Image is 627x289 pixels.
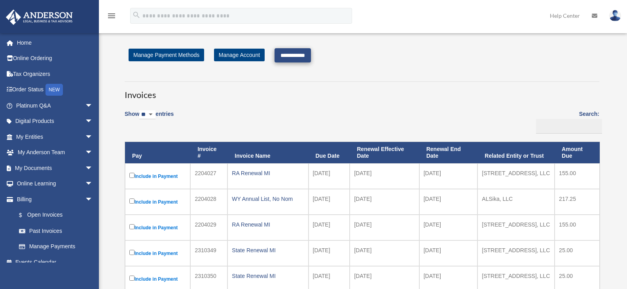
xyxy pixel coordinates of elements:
a: menu [107,14,116,21]
span: arrow_drop_down [85,191,101,208]
th: Renewal Effective Date: activate to sort column ascending [350,142,419,163]
span: arrow_drop_down [85,176,101,192]
div: State Renewal MI [232,270,304,281]
span: arrow_drop_down [85,160,101,176]
td: 2204028 [190,189,227,215]
th: Amount Due: activate to sort column ascending [555,142,600,163]
td: [DATE] [350,215,419,240]
a: Past Invoices [11,223,101,239]
td: 25.00 [555,240,600,266]
a: Manage Payments [11,239,101,255]
input: Include in Payment [129,250,134,255]
a: $Open Invoices [11,207,97,223]
a: My Documentsarrow_drop_down [6,160,105,176]
td: 2204027 [190,163,227,189]
td: [DATE] [350,163,419,189]
a: Tax Organizers [6,66,105,82]
td: [DATE] [419,189,478,215]
input: Include in Payment [129,224,134,229]
a: Events Calendar [6,254,105,270]
h3: Invoices [125,81,599,101]
input: Include in Payment [129,173,134,178]
input: Search: [536,119,602,134]
div: RA Renewal MI [232,168,304,179]
span: arrow_drop_down [85,98,101,114]
div: WY Annual List, No Nom [232,193,304,204]
td: 217.25 [555,189,600,215]
span: arrow_drop_down [85,113,101,130]
th: Due Date: activate to sort column ascending [309,142,350,163]
label: Include in Payment [129,223,186,232]
a: Platinum Q&Aarrow_drop_down [6,98,105,113]
a: Billingarrow_drop_down [6,191,101,207]
a: Manage Account [214,49,265,61]
th: Renewal End Date: activate to sort column ascending [419,142,478,163]
td: 2310349 [190,240,227,266]
i: menu [107,11,116,21]
td: [DATE] [419,240,478,266]
td: [STREET_ADDRESS], LLC [477,163,555,189]
td: [DATE] [309,240,350,266]
a: My Entitiesarrow_drop_down [6,129,105,145]
a: Home [6,35,105,51]
input: Include in Payment [129,276,134,281]
td: [DATE] [309,163,350,189]
span: $ [23,210,27,220]
td: [DATE] [309,189,350,215]
div: State Renewal MI [232,245,304,256]
td: 155.00 [555,215,600,240]
label: Include in Payment [129,274,186,284]
td: [DATE] [419,215,478,240]
div: NEW [45,84,63,96]
a: Digital Productsarrow_drop_down [6,113,105,129]
a: Online Learningarrow_drop_down [6,176,105,192]
label: Include in Payment [129,171,186,181]
th: Pay: activate to sort column descending [125,142,190,163]
i: search [132,11,141,19]
img: Anderson Advisors Platinum Portal [4,9,75,25]
label: Include in Payment [129,248,186,258]
td: [DATE] [350,189,419,215]
label: Search: [533,109,599,134]
span: arrow_drop_down [85,129,101,145]
a: Manage Payment Methods [129,49,204,61]
label: Include in Payment [129,197,186,207]
td: 2204029 [190,215,227,240]
td: 155.00 [555,163,600,189]
td: ALSika, LLC [477,189,555,215]
th: Invoice #: activate to sort column ascending [190,142,227,163]
span: arrow_drop_down [85,145,101,161]
td: [STREET_ADDRESS], LLC [477,240,555,266]
th: Invoice Name: activate to sort column ascending [227,142,308,163]
img: User Pic [609,10,621,21]
label: Show entries [125,109,174,127]
th: Related Entity or Trust: activate to sort column ascending [477,142,555,163]
td: [DATE] [309,215,350,240]
div: RA Renewal MI [232,219,304,230]
td: [STREET_ADDRESS], LLC [477,215,555,240]
td: [DATE] [419,163,478,189]
select: Showentries [139,110,155,119]
td: [DATE] [350,240,419,266]
a: Online Ordering [6,51,105,66]
a: Order StatusNEW [6,82,105,98]
a: My Anderson Teamarrow_drop_down [6,145,105,161]
input: Include in Payment [129,198,134,204]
